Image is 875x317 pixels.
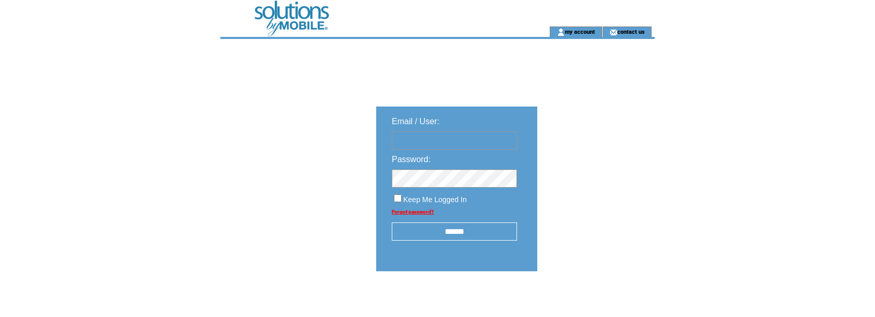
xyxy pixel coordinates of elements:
[392,209,434,215] a: Forgot password?
[567,297,619,310] img: transparent.png
[565,28,595,35] a: my account
[392,155,431,164] span: Password:
[609,28,617,36] img: contact_us_icon.gif
[557,28,565,36] img: account_icon.gif
[617,28,645,35] a: contact us
[392,117,440,126] span: Email / User:
[403,195,467,204] span: Keep Me Logged In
